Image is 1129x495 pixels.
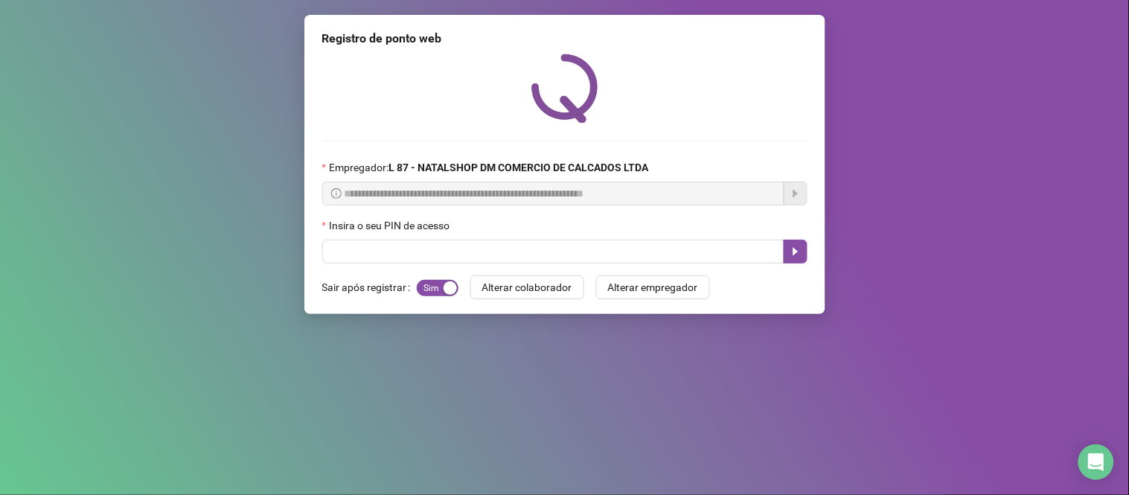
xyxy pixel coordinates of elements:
[482,279,572,296] span: Alterar colaborador
[322,217,459,234] label: Insira o seu PIN de acesso
[388,162,648,173] strong: L 87 - NATALSHOP DM COMERCIO DE CALCADOS LTDA
[531,54,598,123] img: QRPoint
[1078,444,1114,480] div: Open Intercom Messenger
[608,279,698,296] span: Alterar empregador
[596,275,710,299] button: Alterar empregador
[322,275,417,299] label: Sair após registrar
[470,275,584,299] button: Alterar colaborador
[331,188,342,199] span: info-circle
[322,30,807,48] div: Registro de ponto web
[329,159,648,176] span: Empregador :
[790,246,802,258] span: caret-right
